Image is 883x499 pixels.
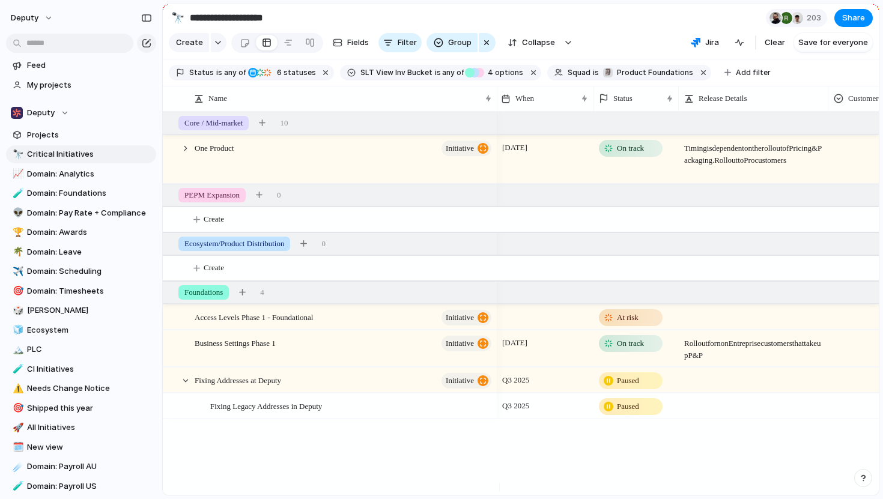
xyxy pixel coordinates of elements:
div: ✈️Domain: Scheduling [6,262,156,280]
span: initiative [446,309,474,326]
button: initiative [441,141,491,156]
span: Fields [347,37,369,49]
a: ⚠️Needs Change Notice [6,380,156,398]
div: 🏔️PLC [6,340,156,358]
span: 0 [321,238,326,250]
span: Feed [27,59,152,71]
div: 🏔️ [13,343,21,357]
span: initiative [446,335,474,352]
a: 🔭Critical Initiatives [6,145,156,163]
button: isany of [432,66,467,79]
span: Share [842,12,865,24]
div: 🎯 [13,401,21,415]
a: ☄️Domain: Payroll AU [6,458,156,476]
div: 🧪 [13,187,21,201]
span: Fixing Addresses at Deputy [195,373,281,387]
div: 🌴 [13,245,21,259]
div: 🏆 [13,226,21,240]
span: PEPM Expansion [184,189,240,201]
span: Domain: Payroll AU [27,461,152,473]
button: Share [834,9,873,27]
button: Save for everyone [793,33,873,52]
div: 🗓️ [13,440,21,454]
a: 🌴Domain: Leave [6,243,156,261]
span: On track [617,142,644,154]
button: 🔭 [11,148,23,160]
span: Domain: Leave [27,246,152,258]
button: 🗿Product Foundations [600,66,696,79]
span: any of [222,67,246,78]
button: ✈️ [11,265,23,277]
a: 🧪Domain: Foundations [6,184,156,202]
a: 🧊Ecosystem [6,321,156,339]
div: 🎲[PERSON_NAME] [6,301,156,319]
span: Paused [617,375,639,387]
span: Create [204,262,224,274]
div: ☄️ [13,460,21,474]
button: 🧪 [11,363,23,375]
span: Timing is dependent on the roll out of Pricing & Packaging. Roll out to Pro customers [679,136,828,166]
div: 👽 [13,206,21,220]
button: 🎲 [11,304,23,316]
span: 4 [484,68,495,77]
span: SLT View Inv Bucket [360,67,432,78]
button: 🌴 [11,246,23,258]
span: Q3 2025 [499,373,532,387]
span: Core / Mid-market [184,117,243,129]
div: 🏆Domain: Awards [6,223,156,241]
button: 🏔️ [11,343,23,355]
a: 🧪Domain: Payroll US [6,477,156,495]
div: 👽Domain: Pay Rate + Compliance [6,204,156,222]
span: 203 [807,12,825,24]
span: Squad [568,67,590,78]
button: Deputy [6,104,156,122]
a: 🗓️New view [6,438,156,456]
div: 🎲 [13,304,21,318]
span: Domain: Analytics [27,168,152,180]
button: 🎯 [11,402,23,414]
div: 🎯Shipped this year [6,399,156,417]
span: 4 [260,286,264,298]
span: initiative [446,140,474,157]
button: 🔭 [168,8,187,28]
span: New view [27,441,152,453]
div: 🔭 [13,148,21,162]
span: Ecosystem [27,324,152,336]
button: 6 statuses [247,66,318,79]
button: 🎯 [11,285,23,297]
a: My projects [6,76,156,94]
span: Filter [398,37,417,49]
span: options [484,67,523,78]
button: 🚀 [11,422,23,434]
span: is [593,67,599,78]
button: ☄️ [11,461,23,473]
div: ⚠️ [13,382,21,396]
span: Create [204,213,224,225]
span: Foundations [184,286,223,298]
button: initiative [441,310,491,325]
span: Business Settings Phase 1 [195,336,276,349]
button: Jira [686,34,724,52]
button: Filter [378,33,422,52]
a: 🚀All Initiatives [6,419,156,437]
a: 📈Domain: Analytics [6,165,156,183]
button: isany of [214,66,248,79]
a: Feed [6,56,156,74]
a: 🧪CI Initiatives [6,360,156,378]
span: When [515,92,534,104]
span: Domain: Awards [27,226,152,238]
span: Jira [705,37,719,49]
span: Critical Initiatives [27,148,152,160]
div: 🚀 [13,421,21,435]
span: 0 [277,189,281,201]
span: Needs Change Notice [27,383,152,395]
span: [DATE] [499,141,530,155]
span: Release Details [699,92,747,104]
span: Save for everyone [798,37,868,49]
span: Domain: Foundations [27,187,152,199]
span: Create [176,37,203,49]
